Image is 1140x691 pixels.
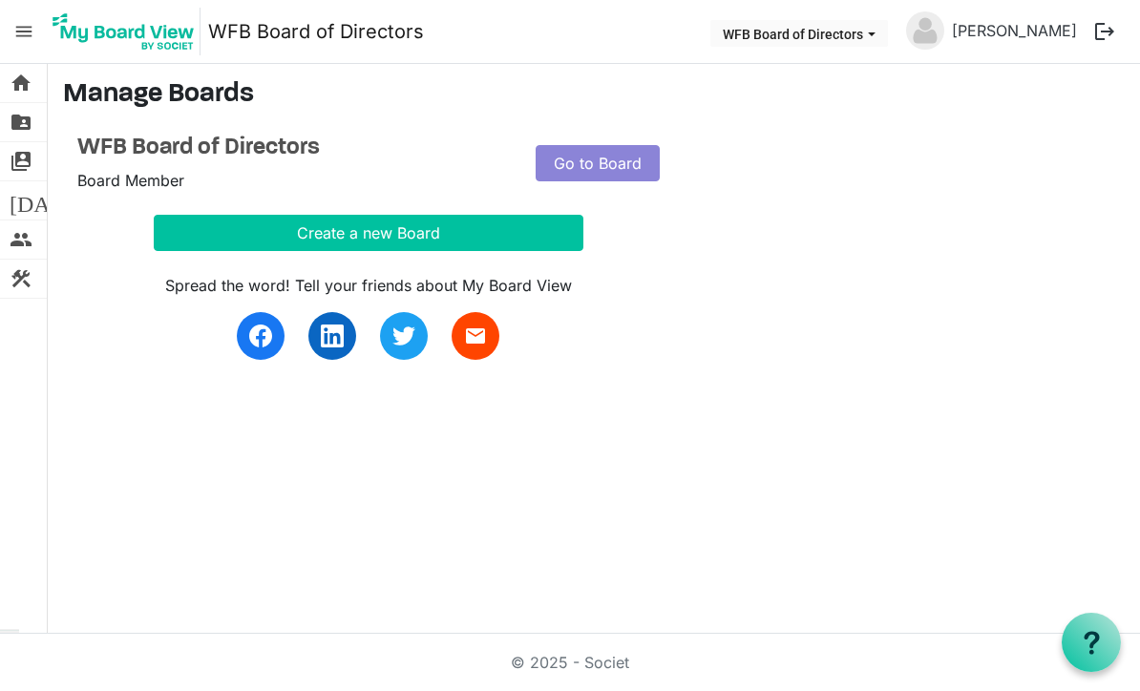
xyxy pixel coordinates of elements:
img: twitter.svg [392,325,415,347]
a: © 2025 - Societ [511,653,629,672]
span: switch_account [10,142,32,180]
button: WFB Board of Directors dropdownbutton [710,20,888,47]
span: email [464,325,487,347]
img: no-profile-picture.svg [906,11,944,50]
span: menu [6,13,42,50]
button: Create a new Board [154,215,583,251]
span: construction [10,260,32,298]
div: Spread the word! Tell your friends about My Board View [154,274,583,297]
a: Go to Board [536,145,660,181]
span: home [10,64,32,102]
button: logout [1085,11,1125,52]
a: [PERSON_NAME] [944,11,1085,50]
img: My Board View Logo [47,8,201,55]
a: email [452,312,499,360]
span: people [10,220,32,259]
span: [DATE] [10,181,83,220]
a: WFB Board of Directors [77,135,507,162]
img: facebook.svg [249,325,272,347]
a: My Board View Logo [47,8,208,55]
a: WFB Board of Directors [208,12,424,51]
span: Board Member [77,171,184,190]
img: linkedin.svg [321,325,344,347]
h3: Manage Boards [63,79,1125,112]
span: folder_shared [10,103,32,141]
